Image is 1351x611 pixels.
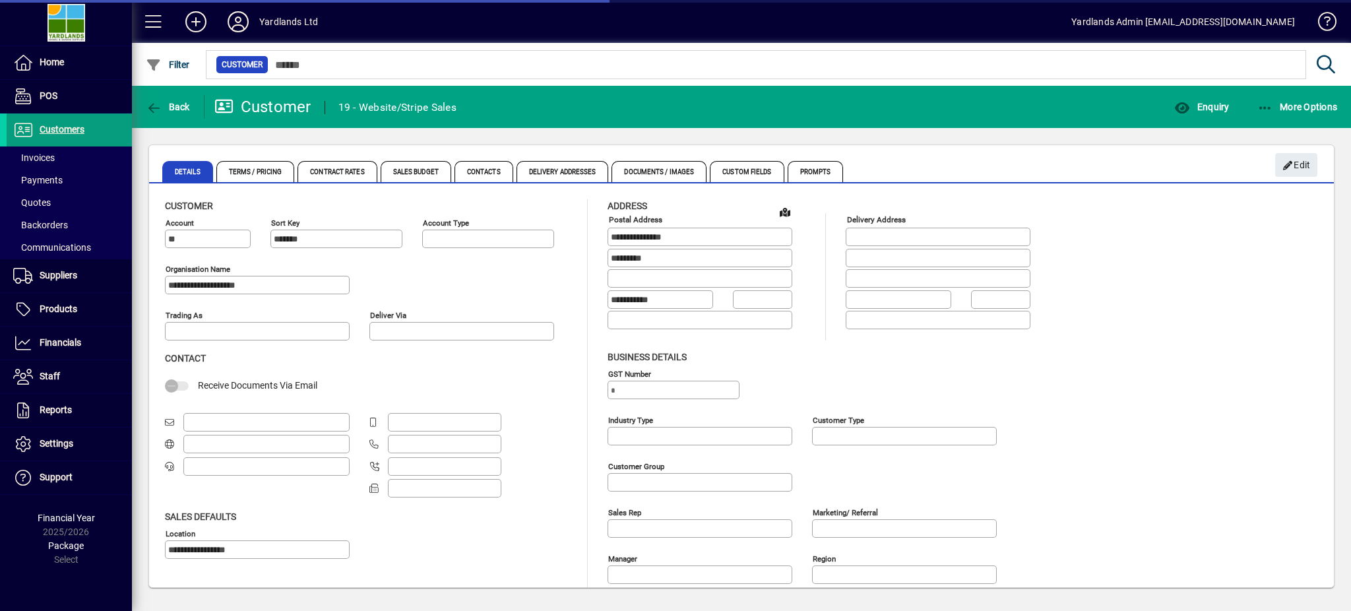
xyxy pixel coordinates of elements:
div: Yardlands Admin [EMAIL_ADDRESS][DOMAIN_NAME] [1071,11,1295,32]
a: POS [7,80,132,113]
span: Documents / Images [612,161,707,182]
mat-label: Trading as [166,311,203,320]
span: Edit [1282,154,1311,176]
mat-label: Customer group [608,461,664,470]
span: Prompts [788,161,844,182]
mat-label: Manager [608,554,637,563]
mat-label: Sales rep [608,507,641,517]
span: Financials [40,337,81,348]
span: Details [162,161,213,182]
span: Sales defaults [165,511,236,522]
span: Receive Documents Via Email [198,380,317,391]
a: Invoices [7,146,132,169]
span: Home [40,57,64,67]
span: Invoices [13,152,55,163]
span: Products [40,304,77,314]
button: Back [142,95,193,119]
a: Communications [7,236,132,259]
a: Backorders [7,214,132,236]
span: Support [40,472,73,482]
mat-label: Account [166,218,194,228]
mat-label: Deliver via [370,311,406,320]
button: Add [175,10,217,34]
div: Yardlands Ltd [259,11,318,32]
a: Support [7,461,132,494]
span: Custom Fields [710,161,784,182]
a: Payments [7,169,132,191]
span: Address [608,201,647,211]
div: Customer [214,96,311,117]
span: Backorders [13,220,68,230]
a: Staff [7,360,132,393]
span: Financial Year [38,513,95,523]
a: Knowledge Base [1308,3,1335,46]
mat-label: Marketing/ Referral [813,507,878,517]
a: Settings [7,428,132,461]
span: Business details [608,352,687,362]
span: Contact [165,353,206,364]
span: Reports [40,404,72,415]
mat-label: Account Type [423,218,469,228]
span: Staff [40,371,60,381]
span: Filter [146,59,190,70]
button: More Options [1254,95,1341,119]
span: Terms / Pricing [216,161,295,182]
app-page-header-button: Back [132,95,204,119]
span: Back [146,102,190,112]
span: Suppliers [40,270,77,280]
span: Contacts [455,161,513,182]
span: Settings [40,438,73,449]
span: Payments [13,175,63,185]
span: Enquiry [1174,102,1229,112]
span: Sales Budget [381,161,451,182]
mat-label: Customer type [813,415,864,424]
span: Package [48,540,84,551]
span: Communications [13,242,91,253]
mat-label: Location [166,529,195,538]
a: Reports [7,394,132,427]
mat-label: GST Number [608,369,651,378]
span: Customers [40,124,84,135]
mat-label: Organisation name [166,265,230,274]
a: Suppliers [7,259,132,292]
button: Profile [217,10,259,34]
a: Quotes [7,191,132,214]
mat-label: Industry type [608,415,653,424]
span: Quotes [13,197,51,208]
mat-label: Region [813,554,836,563]
span: Contract Rates [298,161,377,182]
button: Edit [1275,153,1317,177]
button: Filter [142,53,193,77]
mat-label: Sort key [271,218,299,228]
div: 19 - Website/Stripe Sales [338,97,456,118]
span: Customer [165,201,213,211]
a: Home [7,46,132,79]
span: POS [40,90,57,101]
button: Enquiry [1171,95,1232,119]
span: More Options [1257,102,1338,112]
span: Delivery Addresses [517,161,609,182]
a: Financials [7,327,132,360]
a: Products [7,293,132,326]
span: Customer [222,58,263,71]
a: View on map [774,201,796,222]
